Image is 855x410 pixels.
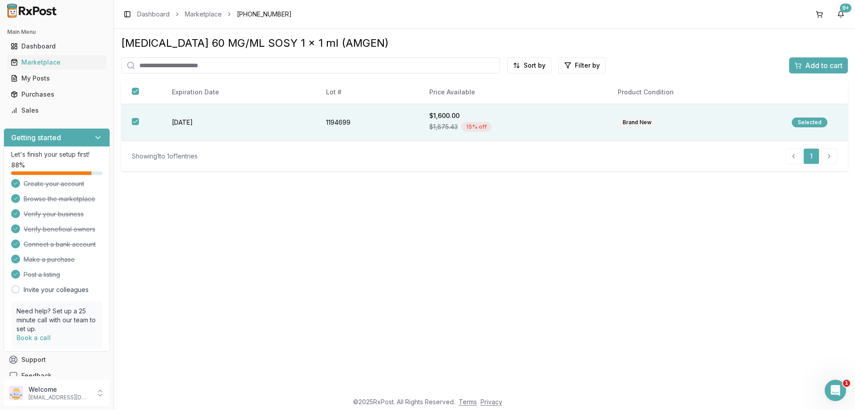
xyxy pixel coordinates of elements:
span: 1 [843,380,850,387]
button: 9+ [834,7,848,21]
a: Marketplace [185,10,222,19]
div: Selected [792,118,827,127]
span: $1,875.43 [429,122,458,131]
div: Brand New [618,118,656,127]
button: Sort by [507,57,551,73]
td: 1194699 [315,104,419,141]
button: Support [4,352,110,368]
nav: pagination [786,148,837,164]
h2: Main Menu [7,28,106,36]
a: My Posts [7,70,106,86]
button: Sales [4,103,110,118]
button: Add to cart [789,57,848,73]
a: Book a call [16,334,51,341]
a: Purchases [7,86,106,102]
iframe: Intercom live chat [825,380,846,401]
td: [DATE] [161,104,315,141]
button: Filter by [558,57,606,73]
span: Create your account [24,179,84,188]
a: Sales [7,102,106,118]
span: [PHONE_NUMBER] [237,10,292,19]
img: User avatar [9,386,23,400]
button: Dashboard [4,39,110,53]
th: Product Condition [607,81,781,104]
a: Privacy [480,398,502,406]
div: 15 % off [461,122,492,132]
p: Let's finish your setup first! [11,150,102,159]
a: 1 [803,148,819,164]
nav: breadcrumb [137,10,292,19]
h3: Getting started [11,132,61,143]
p: [EMAIL_ADDRESS][DOMAIN_NAME] [28,394,90,401]
span: Add to cart [805,60,843,71]
span: Browse the marketplace [24,195,95,203]
span: Make a purchase [24,255,75,264]
a: Invite your colleagues [24,285,89,294]
a: Marketplace [7,54,106,70]
button: My Posts [4,71,110,85]
span: Feedback [21,371,52,380]
div: Sales [11,106,103,115]
div: Dashboard [11,42,103,51]
span: 88 % [11,161,25,170]
th: Expiration Date [161,81,315,104]
div: 9+ [840,4,851,12]
div: Purchases [11,90,103,99]
a: Dashboard [137,10,170,19]
a: Dashboard [7,38,106,54]
span: Filter by [575,61,600,70]
span: Connect a bank account [24,240,96,249]
p: Need help? Set up a 25 minute call with our team to set up. [16,307,97,333]
th: Lot # [315,81,419,104]
a: Terms [459,398,477,406]
div: My Posts [11,74,103,83]
span: Verify beneficial owners [24,225,95,234]
th: Price Available [419,81,607,104]
span: Sort by [524,61,546,70]
p: Welcome [28,385,90,394]
img: RxPost Logo [4,4,61,18]
div: Marketplace [11,58,103,67]
div: $1,600.00 [429,111,596,120]
span: Verify your business [24,210,84,219]
button: Marketplace [4,55,110,69]
button: Purchases [4,87,110,101]
span: Post a listing [24,270,60,279]
div: Showing 1 to 1 of 1 entries [132,152,198,161]
div: [MEDICAL_DATA] 60 MG/ML SOSY 1 x 1 ml (AMGEN) [121,36,848,50]
button: Feedback [4,368,110,384]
